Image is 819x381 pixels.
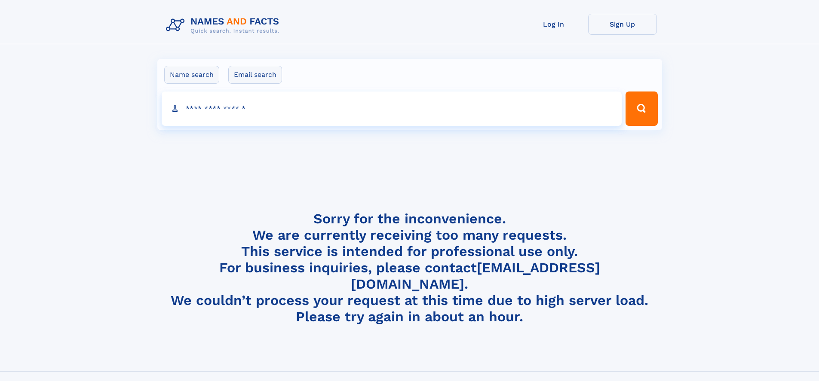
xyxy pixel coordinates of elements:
[228,66,282,84] label: Email search
[626,91,657,126] button: Search Button
[588,14,657,35] a: Sign Up
[163,210,657,325] h4: Sorry for the inconvenience. We are currently receiving too many requests. This service is intend...
[519,14,588,35] a: Log In
[164,66,219,84] label: Name search
[351,259,600,292] a: [EMAIL_ADDRESS][DOMAIN_NAME]
[162,91,622,126] input: search input
[163,14,286,37] img: Logo Names and Facts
